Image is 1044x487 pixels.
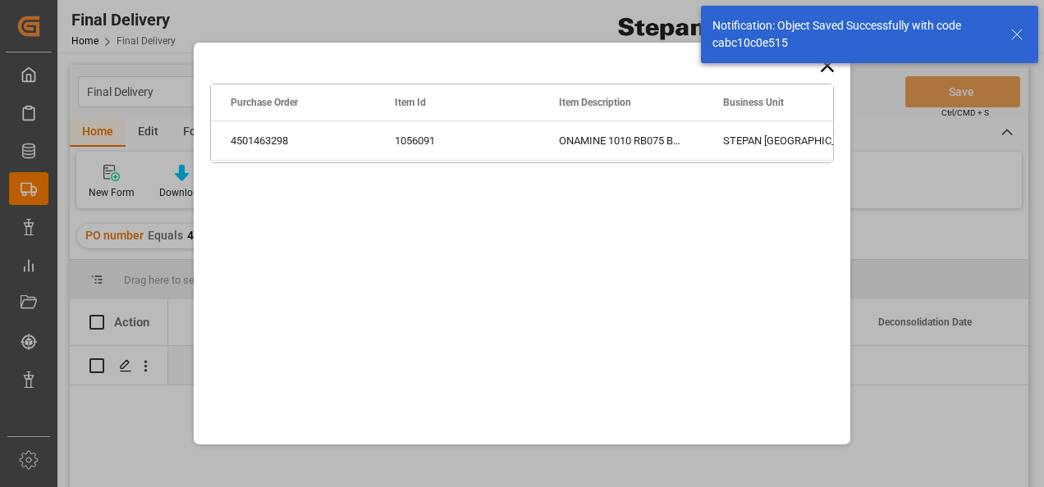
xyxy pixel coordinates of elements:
[559,97,631,108] span: Item Description
[703,121,868,160] div: STEPAN [GEOGRAPHIC_DATA] - [PERSON_NAME]
[231,97,298,108] span: Purchase Order
[375,121,539,160] div: 1056091
[723,97,784,108] span: Business Unit
[712,17,995,52] div: Notification: Object Saved Successfully with code cabc10c0e515
[395,97,426,108] span: Item Id
[539,121,703,160] div: ONAMINE 1010 RB075 BULK
[211,121,375,160] div: 4501463298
